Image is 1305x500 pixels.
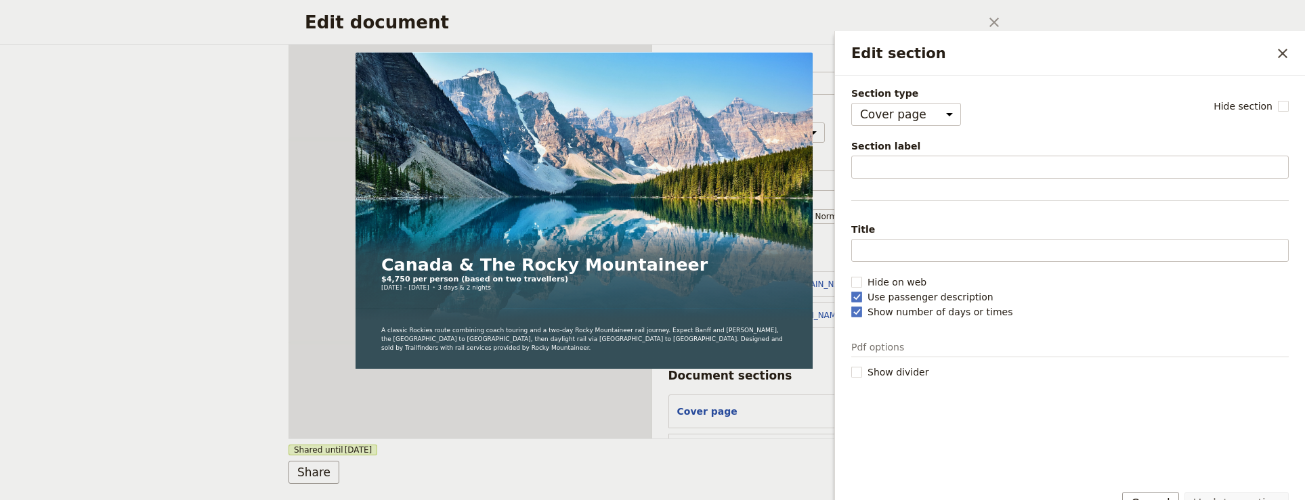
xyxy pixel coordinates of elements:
[288,445,377,455] span: Shared until
[851,239,1289,262] input: Title
[677,279,979,290] div: ✏️ Edit this Itinerary :
[851,340,1289,357] p: Pdf options
[851,43,1271,64] h2: Edit section
[983,11,1006,34] button: Close dialog
[305,12,980,32] h2: Edit document
[868,305,1012,319] span: Show number of days or times
[851,139,1289,153] span: Section label
[1271,42,1294,65] button: Close drawer
[868,275,926,289] span: Hide on web
[288,461,339,484] button: Share
[868,290,993,304] span: Use passenger description
[851,156,1289,179] input: Section label
[345,445,372,455] span: [DATE]
[851,223,1289,236] span: Title
[851,87,961,100] span: Section type
[868,365,928,379] span: Show divider
[677,310,979,321] div: View Guest portal :
[851,103,961,126] select: Section type
[1214,99,1272,113] span: Hide section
